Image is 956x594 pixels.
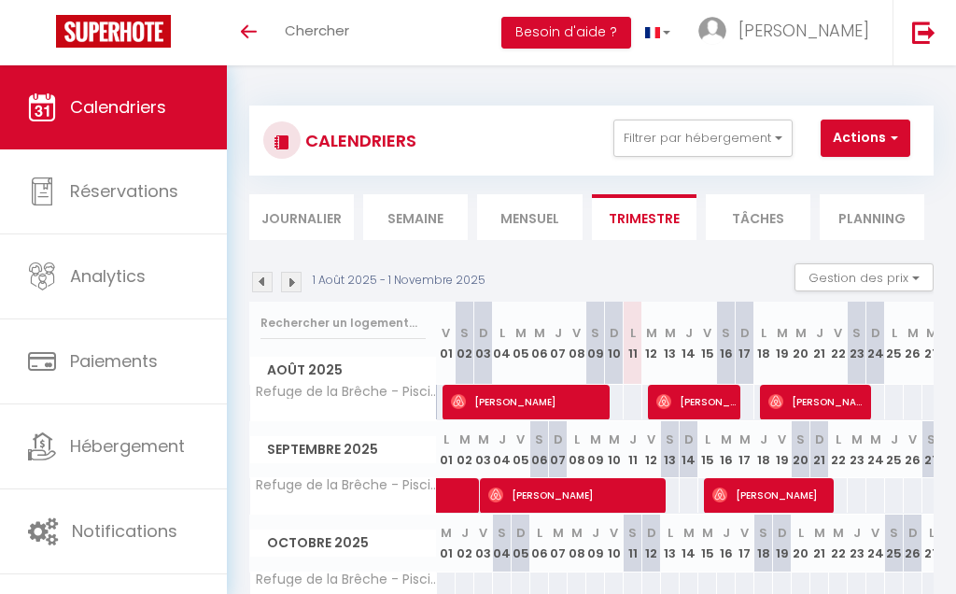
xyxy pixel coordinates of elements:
abbr: S [460,324,469,342]
abbr: J [685,324,693,342]
span: [PERSON_NAME] [451,384,607,419]
abbr: M [553,524,564,542]
th: 20 [792,515,810,572]
abbr: S [722,324,730,342]
th: 14 [680,302,698,385]
th: 08 [568,302,586,385]
th: 24 [866,421,885,478]
span: Octobre 2025 [250,530,436,557]
li: Tâches [706,194,810,240]
span: Septembre 2025 [250,436,436,463]
span: Notifications [72,519,177,543]
abbr: J [760,431,767,448]
th: 12 [642,515,661,572]
button: Filtrer par hébergement [613,120,793,157]
th: 26 [904,515,922,572]
abbr: S [535,431,543,448]
abbr: L [499,324,505,342]
th: 20 [792,421,810,478]
abbr: L [630,324,636,342]
abbr: M [665,324,676,342]
th: 25 [885,421,904,478]
abbr: V [442,324,450,342]
th: 01 [437,302,456,385]
th: 25 [885,302,904,385]
abbr: D [778,524,787,542]
th: 23 [848,515,866,572]
th: 22 [829,302,848,385]
abbr: V [871,524,879,542]
span: Août 2025 [250,357,436,384]
span: [PERSON_NAME] [656,384,738,419]
abbr: M [459,431,471,448]
abbr: J [891,431,898,448]
abbr: L [574,431,580,448]
th: 24 [866,515,885,572]
img: Super Booking [56,15,171,48]
th: 21 [810,421,829,478]
th: 04 [493,515,512,572]
abbr: M [814,524,825,542]
abbr: M [571,524,583,542]
abbr: J [816,324,823,342]
abbr: S [796,431,805,448]
th: 18 [754,421,773,478]
th: 13 [661,515,680,572]
input: Rechercher un logement... [260,306,426,340]
th: 22 [829,515,848,572]
th: 07 [549,421,568,478]
abbr: L [705,431,710,448]
abbr: L [537,524,542,542]
abbr: V [610,524,618,542]
img: ... [698,17,726,45]
th: 27 [922,421,941,478]
abbr: L [668,524,673,542]
img: logout [912,21,935,44]
button: Actions [821,120,910,157]
th: 23 [848,302,866,385]
th: 03 [474,421,493,478]
abbr: L [929,524,935,542]
h3: CALENDRIERS [301,120,416,162]
abbr: M [702,524,713,542]
th: 17 [736,515,754,572]
abbr: S [852,324,861,342]
abbr: D [554,431,563,448]
span: Chercher [285,21,349,40]
abbr: V [516,431,525,448]
abbr: M [777,324,788,342]
li: Journalier [249,194,354,240]
th: 12 [642,421,661,478]
th: 03 [474,515,493,572]
abbr: L [761,324,766,342]
span: Paiements [70,349,158,373]
abbr: J [461,524,469,542]
abbr: M [795,324,807,342]
th: 02 [456,302,474,385]
abbr: D [610,324,619,342]
abbr: M [721,431,732,448]
abbr: D [871,324,880,342]
abbr: D [479,324,488,342]
abbr: L [836,431,841,448]
th: 21 [810,515,829,572]
abbr: D [815,431,824,448]
th: 19 [773,421,792,478]
th: 09 [586,515,605,572]
abbr: S [591,324,599,342]
abbr: D [647,524,656,542]
th: 10 [605,421,624,478]
abbr: L [892,324,897,342]
abbr: M [926,324,937,342]
abbr: J [853,524,861,542]
span: [PERSON_NAME] [712,477,831,513]
li: Mensuel [477,194,582,240]
th: 10 [605,515,624,572]
abbr: V [703,324,711,342]
abbr: M [833,524,844,542]
th: 06 [530,421,549,478]
th: 25 [885,515,904,572]
abbr: M [590,431,601,448]
abbr: J [629,431,637,448]
th: 16 [717,421,736,478]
